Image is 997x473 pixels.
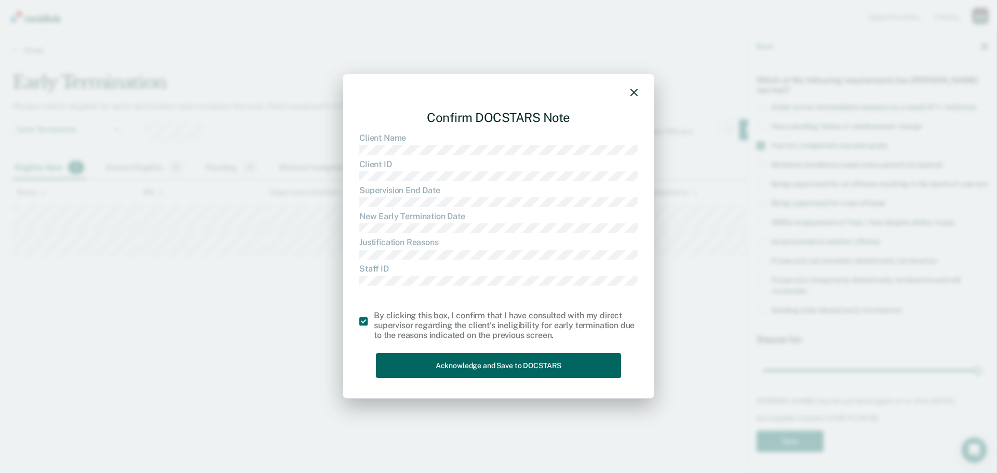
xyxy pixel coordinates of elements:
[359,264,638,274] dt: Staff ID
[359,133,638,143] dt: Client Name
[376,353,621,379] button: Acknowledge and Save to DOCSTARS
[374,310,638,341] div: By clicking this box, I confirm that I have consulted with my direct supervisor regarding the cli...
[359,238,638,248] dt: Justification Reasons
[359,211,638,221] dt: New Early Termination Date
[359,185,638,195] dt: Supervision End Date
[359,102,638,133] div: Confirm DOCSTARS Note
[359,159,638,169] dt: Client ID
